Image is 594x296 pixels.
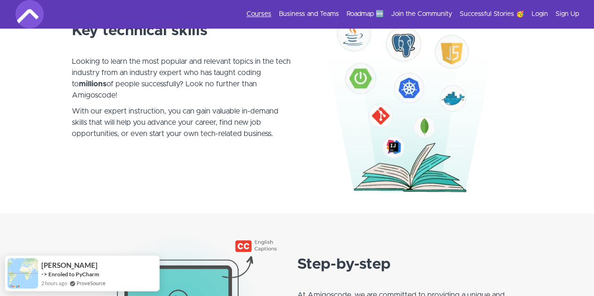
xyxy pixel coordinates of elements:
[347,9,384,19] a: Roadmap 🆕
[77,279,106,287] a: ProveSource
[79,80,107,88] strong: millions
[48,270,99,278] a: Enroled to PyCharm
[41,279,67,287] span: 2 hours ago
[72,106,292,151] p: With our expert instruction, you can gain valuable in-demand skills that will help you advance yo...
[279,9,339,19] a: Business and Teams
[555,9,579,19] a: Sign Up
[460,9,524,19] a: Successful Stories 🥳
[72,45,292,101] p: Looking to learn the most popular and relevant topics in the tech industry from an industry exper...
[72,23,208,38] strong: Key technical skills
[532,9,548,19] a: Login
[8,258,38,288] img: provesource social proof notification image
[391,9,452,19] a: Join the Community
[297,257,391,272] strong: Step-by-step
[41,270,47,278] span: ->
[41,261,98,269] span: [PERSON_NAME]
[247,9,271,19] a: Courses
